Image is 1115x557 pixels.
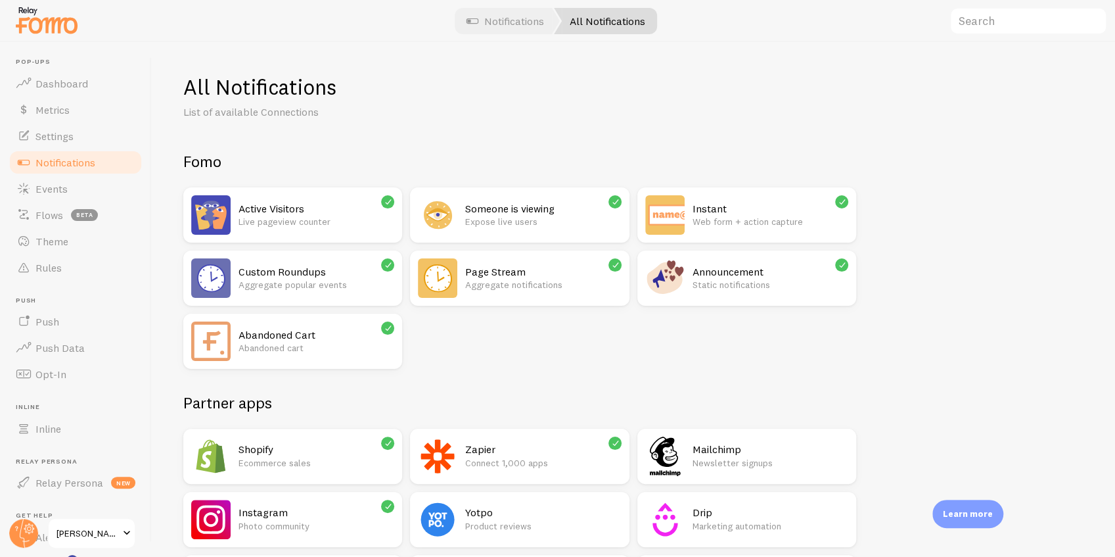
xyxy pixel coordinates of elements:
[16,458,143,466] span: Relay Persona
[35,103,70,116] span: Metrics
[418,195,457,235] img: Someone is viewing
[693,278,848,291] p: Static notifications
[239,328,394,342] h2: Abandoned Cart
[693,506,848,520] h2: Drip
[183,74,1083,101] h1: All Notifications
[239,443,394,456] h2: Shopify
[645,437,685,476] img: Mailchimp
[943,508,993,520] p: Learn more
[35,341,85,354] span: Push Data
[191,195,231,235] img: Active Visitors
[239,265,394,279] h2: Custom Roundups
[16,58,143,66] span: Pop-ups
[35,422,61,435] span: Inline
[14,3,80,37] img: fomo-relay-logo-orange.svg
[8,361,143,387] a: Opt-In
[465,456,621,470] p: Connect 1,000 apps
[465,443,621,456] h2: Zapier
[35,261,62,274] span: Rules
[239,215,394,228] p: Live pageview counter
[16,403,143,412] span: Inline
[35,156,95,169] span: Notifications
[418,258,457,298] img: Page Stream
[239,278,394,291] p: Aggregate popular events
[183,105,499,120] p: List of available Connections
[693,202,848,216] h2: Instant
[191,500,231,539] img: Instagram
[239,506,394,520] h2: Instagram
[8,416,143,442] a: Inline
[8,123,143,149] a: Settings
[191,322,231,361] img: Abandoned Cart
[35,208,63,222] span: Flows
[183,151,856,172] h2: Fomo
[35,368,66,381] span: Opt-In
[191,437,231,476] img: Shopify
[465,520,621,533] p: Product reviews
[418,500,457,539] img: Yotpo
[111,477,135,489] span: new
[465,215,621,228] p: Expose live users
[693,456,848,470] p: Newsletter signups
[35,182,68,195] span: Events
[35,476,103,489] span: Relay Persona
[239,456,394,470] p: Ecommerce sales
[8,97,143,123] a: Metrics
[645,258,685,298] img: Announcement
[8,70,143,97] a: Dashboard
[8,335,143,361] a: Push Data
[16,297,143,305] span: Push
[8,254,143,281] a: Rules
[645,195,685,235] img: Instant
[35,315,59,328] span: Push
[239,520,394,533] p: Photo community
[35,77,88,90] span: Dashboard
[183,393,856,413] h2: Partner apps
[8,308,143,335] a: Push
[465,506,621,520] h2: Yotpo
[57,525,119,541] span: [PERSON_NAME]-test-store
[8,228,143,254] a: Theme
[645,500,685,539] img: Drip
[239,202,394,216] h2: Active Visitors
[71,209,98,221] span: beta
[693,443,848,456] h2: Mailchimp
[8,470,143,496] a: Relay Persona new
[8,149,143,176] a: Notifications
[465,202,621,216] h2: Someone is viewing
[35,130,74,143] span: Settings
[465,278,621,291] p: Aggregate notifications
[8,202,143,228] a: Flows beta
[693,265,848,279] h2: Announcement
[693,215,848,228] p: Web form + action capture
[47,518,136,549] a: [PERSON_NAME]-test-store
[239,341,394,354] p: Abandoned cart
[932,500,1003,528] div: Learn more
[465,265,621,279] h2: Page Stream
[16,512,143,520] span: Get Help
[418,437,457,476] img: Zapier
[35,235,68,248] span: Theme
[191,258,231,298] img: Custom Roundups
[693,520,848,533] p: Marketing automation
[8,176,143,202] a: Events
